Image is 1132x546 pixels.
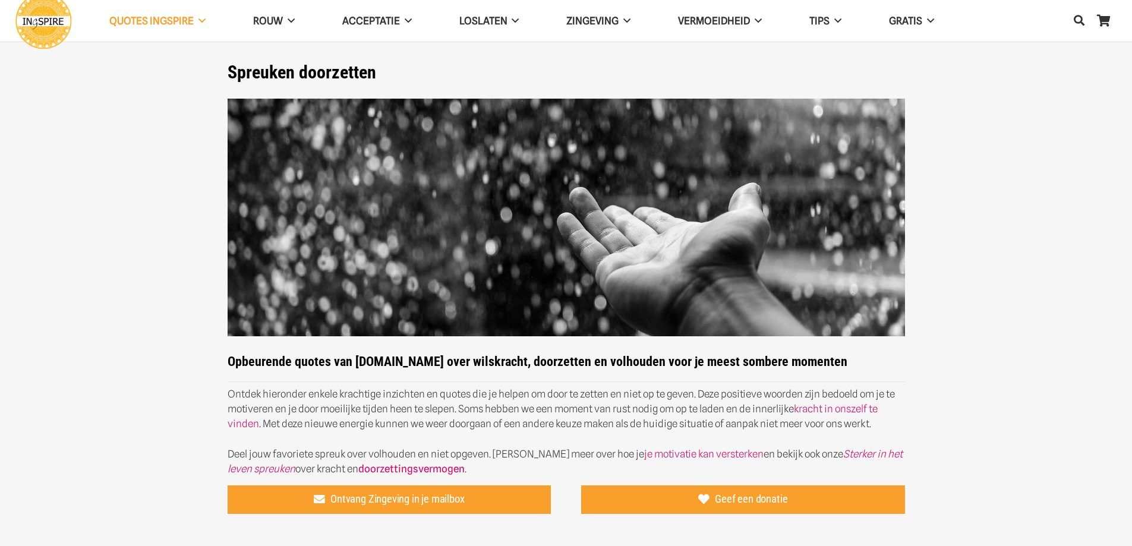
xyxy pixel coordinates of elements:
span: Loslaten [459,15,507,27]
a: Sterker in het leven spreuken [228,448,903,475]
span: Ontvang Zingeving in je mailbox [330,493,464,506]
span: ROUW [253,15,283,27]
span: GRATIS [889,15,922,27]
span: QUOTES INGSPIRE [109,15,194,27]
a: Ontvang Zingeving in je mailbox [228,485,551,514]
p: Ontdek hieronder enkele krachtige inzichten en quotes die je helpen om door te zetten en niet op ... [228,387,905,431]
a: QUOTES INGSPIRE [86,6,229,36]
a: ROUW [229,6,319,36]
span: Geef een donatie [715,493,787,506]
a: doorzettingsvermogen [358,463,465,475]
a: Zingeving [543,6,654,36]
a: Loslaten [436,6,543,36]
a: Geef een donatie [581,485,905,514]
h1: Spreuken doorzetten [228,62,905,83]
a: Zoeken [1067,7,1091,35]
a: je motivatie kan versterken [644,448,764,460]
a: VERMOEIDHEID [654,6,786,36]
a: TIPS [786,6,865,36]
strong: Opbeurende quotes van [DOMAIN_NAME] over wilskracht, doorzetten en volhouden voor je meest somber... [228,99,905,369]
p: Deel jouw favoriete spreuk over volhouden en niet opgeven. [PERSON_NAME] meer over hoe je en beki... [228,447,905,476]
span: Acceptatie [342,15,400,27]
span: TIPS [809,15,830,27]
img: Opbeurende quotes van ingspire.nl over doorzetten en doorgaan voor je meest sombere momenten [228,99,905,337]
a: GRATIS [865,6,958,36]
a: Acceptatie [319,6,436,36]
span: VERMOEIDHEID [678,15,750,27]
span: Zingeving [566,15,619,27]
